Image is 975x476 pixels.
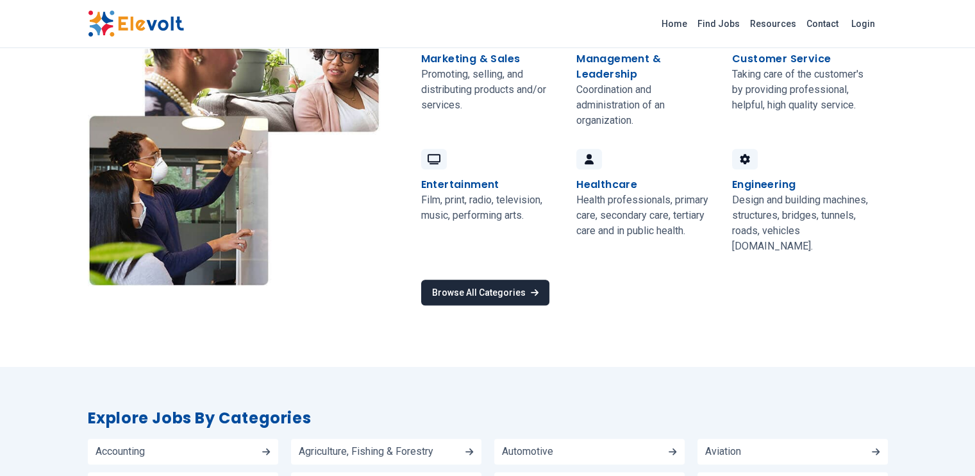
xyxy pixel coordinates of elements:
[291,439,481,464] a: Agriculture, Fishing & Forestry
[697,439,888,464] a: Aviation
[413,13,569,139] a: Marketing & SalesPromoting, selling, and distributing products and/or services.
[705,446,741,457] span: Aviation
[576,177,637,192] h4: Healthcare
[724,139,880,264] a: EngineeringDesign and building machines, structures, bridges, tunnels, roads, vehicles [DOMAIN_NA...
[569,139,724,264] a: HealthcareHealth professionals, primary care, secondary care, tertiary care and in public health.
[569,13,724,139] a: Management & LeadershipCoordination and administration of an organization.
[656,13,692,34] a: Home
[88,10,184,37] img: Elevolt
[576,82,717,128] p: Coordination and administration of an organization.
[502,446,553,457] span: Automotive
[421,67,562,113] p: Promoting, selling, and distributing products and/or services.
[421,280,549,305] a: Browse All Categories
[421,192,562,223] p: Film, print, radio, television, music, performing arts.
[576,192,717,239] p: Health professionals, primary care, secondary care, tertiary care and in public health.
[413,139,569,264] a: EntertainmentFilm, print, radio, television, music, performing arts.
[494,439,685,464] a: Automotive
[96,446,145,457] span: Accounting
[692,13,745,34] a: Find Jobs
[745,13,801,34] a: Resources
[421,177,499,192] h4: Entertainment
[732,67,872,113] p: Taking care of the customer's by providing professional, helpful, high quality service.
[299,446,433,457] span: Agriculture, Fishing & Forestry
[88,439,278,464] a: Accounting
[724,13,880,139] a: Customer ServiceTaking care of the customer's by providing professional, helpful, high quality se...
[576,51,717,82] h4: Management & Leadership
[732,192,872,254] p: Design and building machines, structures, bridges, tunnels, roads, vehicles [DOMAIN_NAME].
[844,11,883,37] a: Login
[88,408,888,429] h2: Explore Jobs By Categories
[421,51,521,67] h4: Marketing & Sales
[732,51,831,67] h4: Customer Service
[801,13,844,34] a: Contact
[911,414,975,476] iframe: Chat Widget
[732,177,796,192] h4: Engineering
